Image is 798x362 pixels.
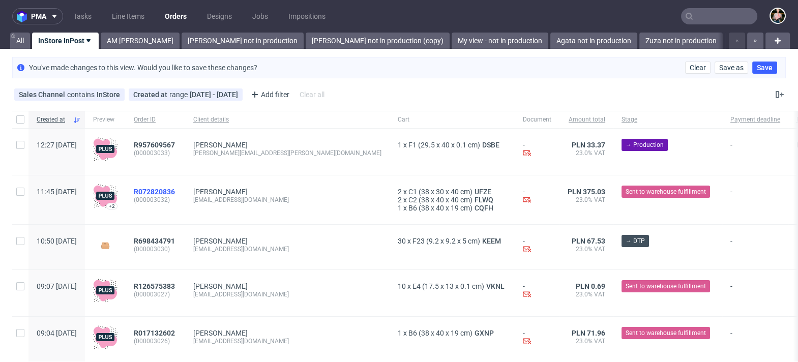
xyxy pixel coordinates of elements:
a: InStore InPost [32,33,99,49]
div: [EMAIL_ADDRESS][DOMAIN_NAME] [193,245,381,253]
div: Add filter [247,86,291,103]
a: My view - not in production [452,33,548,49]
a: FLWQ [472,196,495,204]
span: Sent to warehouse fulfillment [626,187,706,196]
span: 2 [398,196,402,204]
div: Clear all [298,87,327,102]
img: plus-icon.676465ae8f3a83198b3f.png [93,184,117,208]
span: Client details [193,115,381,124]
p: You've made changes to this view. Would you like to save these changes? [29,63,257,73]
span: Amount total [568,115,605,124]
div: x [398,282,507,290]
div: x [398,188,507,196]
span: 23.0% VAT [568,245,605,253]
a: AM [PERSON_NAME] [101,33,180,49]
span: 23.0% VAT [568,290,605,298]
span: DSBE [480,141,501,149]
a: [PERSON_NAME] not in production (copy) [306,33,450,49]
span: Created at [133,90,169,99]
a: CQFH [472,204,495,212]
div: [PERSON_NAME][EMAIL_ADDRESS][PERSON_NAME][DOMAIN_NAME] [193,149,381,157]
a: [PERSON_NAME] [193,329,248,337]
button: Save as [715,62,748,74]
a: Tasks [67,8,98,24]
span: - [730,237,780,257]
span: 2 [398,188,402,196]
div: - [523,237,551,255]
img: plus-icon.676465ae8f3a83198b3f.png [93,137,117,161]
a: R957609567 [134,141,177,149]
span: PLN 375.03 [568,188,605,196]
a: R072820836 [134,188,177,196]
span: - [730,141,780,163]
span: Sales Channel [19,90,67,99]
span: F23 (9.2 x 9.2 x 5 cm) [412,237,480,245]
a: UFZE [472,188,493,196]
span: Stage [622,115,714,124]
span: VKNL [484,282,507,290]
span: 12:27 [DATE] [37,141,77,149]
span: B6 (38 x 40 x 19 cm) [408,204,472,212]
span: - [730,282,780,304]
span: - [730,329,780,351]
span: C2 (38 x 40 x 40 cm) [408,196,472,204]
span: C1 (38 x 30 x 40 cm) [408,188,472,196]
span: → DTP [626,236,645,246]
span: Order ID [134,115,177,124]
span: PLN 67.53 [572,237,605,245]
div: [EMAIL_ADDRESS][DOMAIN_NAME] [193,196,381,204]
a: KEEM [480,237,503,245]
span: PLN 71.96 [572,329,605,337]
a: GXNP [472,329,496,337]
div: x [398,196,507,204]
span: Preview [93,115,117,124]
span: 09:07 [DATE] [37,282,77,290]
a: [PERSON_NAME] [193,282,248,290]
a: Zuza not in production [639,33,723,49]
span: B6 (38 x 40 x 19 cm) [408,329,472,337]
span: 09:04 [DATE] [37,329,77,337]
span: F1 (29.5 x 40 x 0.1 cm) [408,141,480,149]
div: [EMAIL_ADDRESS][DOMAIN_NAME] [193,290,381,298]
span: Cart [398,115,507,124]
div: x [398,204,507,212]
span: (000003026) [134,337,177,345]
span: R126575383 [134,282,175,290]
span: range [169,90,190,99]
button: Save [752,62,777,74]
img: plus-icon.676465ae8f3a83198b3f.png [93,278,117,303]
span: 23.0% VAT [568,149,605,157]
span: contains [67,90,97,99]
a: [PERSON_NAME] not in production [182,33,304,49]
span: R072820836 [134,188,175,196]
span: R698434791 [134,237,175,245]
a: [PERSON_NAME] [193,188,248,196]
span: 23.0% VAT [568,337,605,345]
a: [PERSON_NAME] [193,237,248,245]
span: - [730,188,780,212]
div: +2 [109,203,115,209]
span: 10 [398,282,406,290]
span: → Production [626,140,664,149]
img: logo [17,11,31,22]
span: (000003032) [134,196,177,204]
span: Save as [719,64,744,71]
a: Jobs [246,8,274,24]
a: R698434791 [134,237,177,245]
a: Designs [201,8,238,24]
span: 11:45 [DATE] [37,188,77,196]
div: - [523,282,551,300]
button: Clear [685,62,711,74]
img: Marta Tomaszewska [771,9,785,23]
span: pma [31,13,46,20]
span: E4 (17.5 x 13 x 0.1 cm) [412,282,484,290]
span: Sent to warehouse fulfillment [626,328,706,338]
span: (000003033) [134,149,177,157]
a: R126575383 [134,282,177,290]
span: (000003030) [134,245,177,253]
